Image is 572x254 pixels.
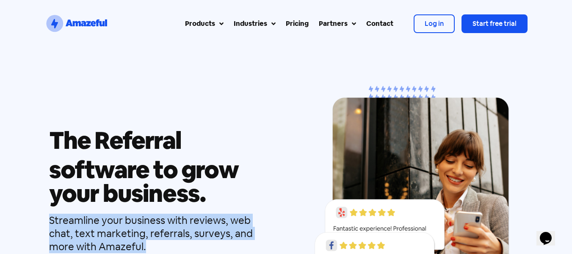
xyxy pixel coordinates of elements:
[234,19,267,29] div: Industries
[229,14,281,34] a: Industries
[473,19,517,28] span: Start free trial
[180,14,229,34] a: Products
[45,14,108,34] a: SVG link
[281,14,314,34] a: Pricing
[185,19,215,29] div: Products
[425,19,444,28] span: Log in
[461,14,528,33] a: Start free trial
[414,14,455,33] a: Log in
[49,214,274,254] div: Streamline your business with reviews, web chat, text marketing, referrals, surveys, and more wit...
[49,158,274,205] h1: software to grow your business.
[319,19,348,29] div: Partners
[366,19,393,29] div: Contact
[286,19,309,29] div: Pricing
[536,220,564,246] iframe: chat widget
[49,126,91,154] span: The
[361,14,398,34] a: Contact
[314,14,361,34] a: Partners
